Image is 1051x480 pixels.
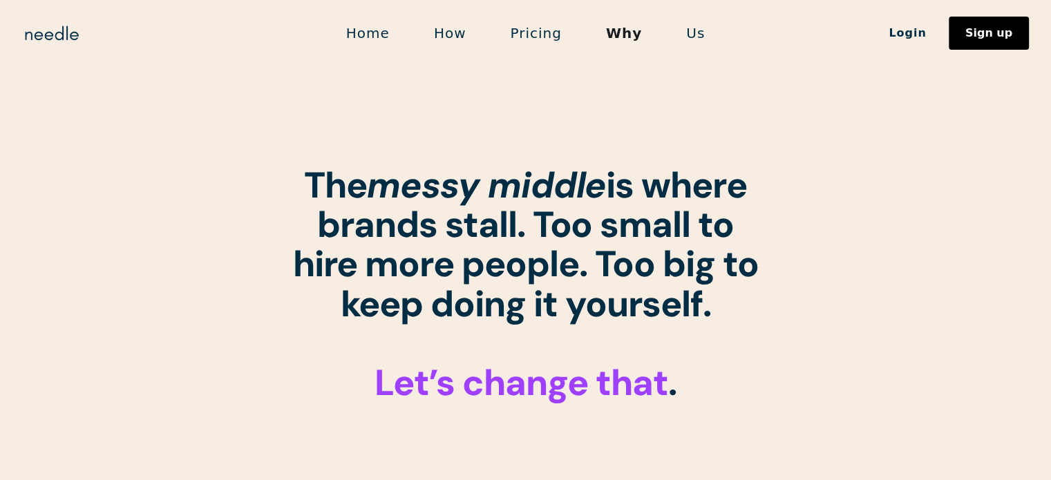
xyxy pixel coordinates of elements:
[584,19,664,48] a: Why
[293,162,759,327] strong: The is where brands stall. Too small to hire more people. Too big to keep doing it yourself
[488,19,583,48] a: Pricing
[412,19,489,48] a: How
[375,359,667,406] span: Let’s change that
[367,162,607,209] em: messy middle
[664,19,727,48] a: Us
[867,21,949,45] a: Login
[965,28,1012,39] div: Sign up
[949,17,1029,50] a: Sign up
[291,166,761,403] h1: . ‍ ‍ .
[324,19,412,48] a: Home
